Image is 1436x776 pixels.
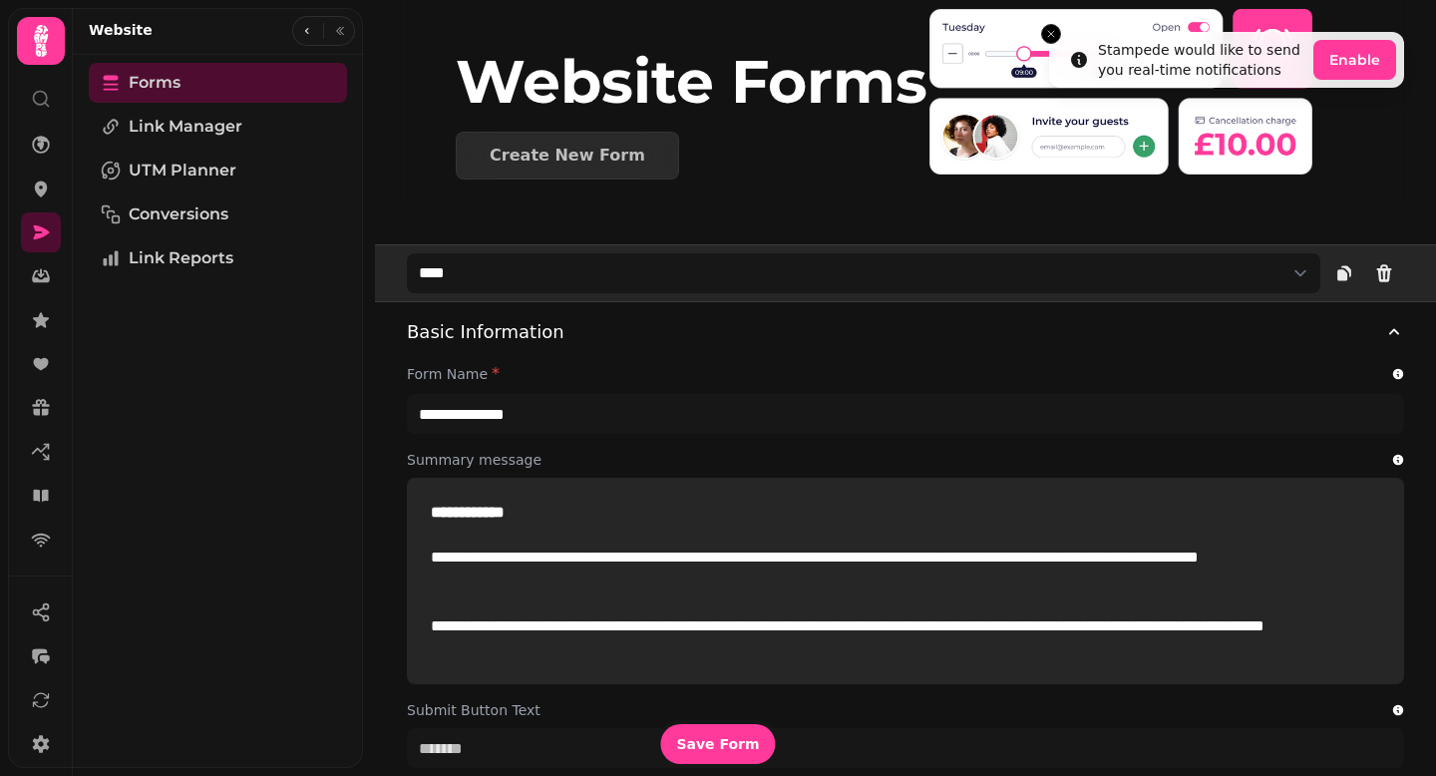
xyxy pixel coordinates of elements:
[1324,253,1364,293] button: clone
[407,450,541,470] label: Summary message
[129,202,228,226] span: Conversions
[89,194,347,234] a: Conversions
[1098,40,1305,80] div: Stampede would like to send you real-time notifications
[929,4,1312,180] img: header
[89,151,347,191] a: UTM Planner
[456,132,679,180] button: Create New Form
[407,318,564,346] h3: Basic Information
[129,71,180,95] span: Forms
[129,159,236,183] span: UTM Planner
[407,700,540,720] label: Submit Button Text
[676,737,759,751] span: Save Form
[89,20,153,40] h2: Website
[490,148,645,164] div: Create New Form
[1313,40,1396,80] button: Enable
[660,724,775,764] button: Save Form
[89,63,347,103] a: Forms
[407,364,488,384] label: Form Name
[89,238,347,278] a: Link Reports
[456,52,929,112] div: Website Forms
[89,107,347,147] a: Link Manager
[129,246,233,270] span: Link Reports
[1364,253,1404,293] button: delete
[1041,24,1061,44] button: Close toast
[407,302,1404,362] button: Basic Information
[129,115,242,139] span: Link Manager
